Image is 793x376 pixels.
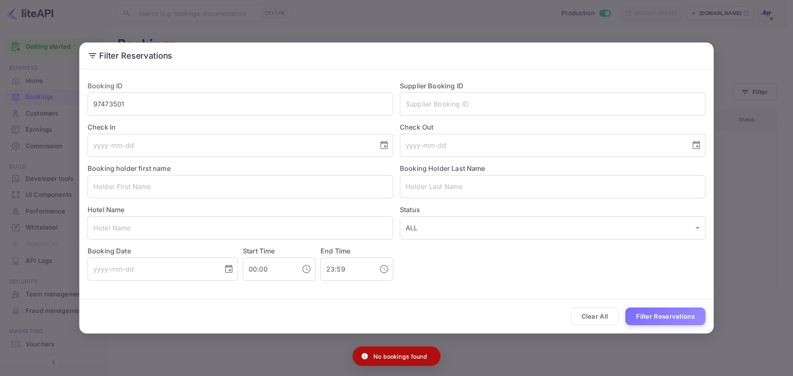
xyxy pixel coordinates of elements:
[88,258,217,281] input: yyyy-mm-dd
[400,205,705,215] label: Status
[400,122,705,132] label: Check Out
[88,134,373,157] input: yyyy-mm-dd
[400,175,705,198] input: Holder Last Name
[321,258,373,281] input: hh:mm
[79,43,714,69] h2: Filter Reservations
[400,92,705,116] input: Supplier Booking ID
[571,307,619,325] button: Clear All
[373,352,427,361] p: No bookings found
[298,261,315,277] button: Choose time, selected time is 12:00 AM
[88,175,393,198] input: Holder First Name
[88,206,125,214] label: Hotel Name
[625,307,705,325] button: Filter Reservations
[376,137,392,154] button: Choose date
[400,164,485,173] label: Booking Holder Last Name
[376,261,392,277] button: Choose time, selected time is 11:59 PM
[400,134,685,157] input: yyyy-mm-dd
[88,164,171,173] label: Booking holder first name
[88,92,393,116] input: Booking ID
[400,216,705,239] div: ALL
[88,82,123,90] label: Booking ID
[243,247,275,255] label: Start Time
[688,137,705,154] button: Choose date
[321,247,350,255] label: End Time
[88,246,238,256] label: Booking Date
[243,258,295,281] input: hh:mm
[221,261,237,277] button: Choose date
[88,216,393,239] input: Hotel Name
[88,122,393,132] label: Check In
[400,82,463,90] label: Supplier Booking ID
